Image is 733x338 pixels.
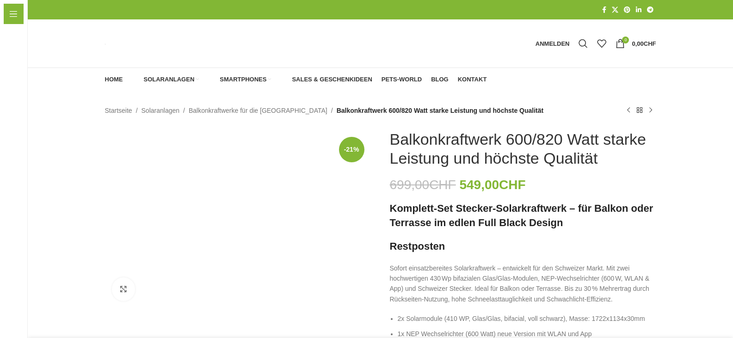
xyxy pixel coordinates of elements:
[459,178,525,192] bdi: 549,00
[644,4,656,16] a: Telegram Social Link
[9,30,27,47] span: Home
[280,70,372,89] a: Sales & Geschenkideen
[390,263,656,305] p: Sofort einsatzbereites Solarkraftwerk – entwickelt für den Schweizer Markt. Mit zwei hochwertigen...
[644,40,656,47] span: CHF
[382,70,422,89] a: Pets-World
[390,240,445,252] strong: Restposten
[390,178,456,192] bdi: 699,00
[499,178,526,192] span: CHF
[132,75,141,84] img: Solaranlagen
[431,76,449,83] span: Blog
[142,105,180,116] a: Solaranlagen
[23,51,64,68] span: Solaranlagen
[458,76,487,83] span: Kontakt
[531,34,574,53] a: Anmelden
[339,137,364,162] span: -21%
[9,113,43,130] span: Pets-World
[144,76,195,83] span: Solaranlagen
[622,37,629,43] span: 0
[280,75,289,84] img: Sales & Geschenkideen
[208,75,216,84] img: Smartphones
[431,70,449,89] a: Blog
[611,34,660,53] a: 0 0,00CHF
[429,178,456,192] span: CHF
[337,105,544,116] span: Balkonkraftwerk 600/820 Watt starke Leistung und höchste Qualität
[390,130,656,168] h1: Balkonkraftwerk 600/820 Watt starke Leistung und höchste Qualität
[9,134,24,151] span: Blog
[208,70,271,89] a: Smartphones
[105,105,544,116] nav: Breadcrumb
[398,313,656,324] li: 2x Solarmodule (410 WP, Glas/Glas, bifacial, voll schwarz), Masse: 1722x1134x30mm
[621,4,633,16] a: Pinterest Social Link
[574,34,592,53] a: Suche
[609,4,621,16] a: X Social Link
[9,96,18,105] img: Sales & Geschenkideen
[220,76,266,83] span: Smartphones
[9,75,18,85] img: Smartphones
[23,92,96,109] span: Sales & Geschenkideen
[9,55,18,64] img: Solaranlagen
[23,72,64,88] span: Smartphones
[623,105,634,116] a: Vorheriges Produkt
[132,70,199,89] a: Solaranlagen
[105,130,371,308] img: Balkonkraftwerke für die Schweiz2_XL
[9,155,33,172] span: Kontakt
[645,105,656,116] a: Nächstes Produkt
[292,76,372,83] span: Sales & Geschenkideen
[536,41,570,47] span: Anmelden
[458,70,487,89] a: Kontakt
[382,76,422,83] span: Pets-World
[632,40,656,47] bdi: 0,00
[592,34,611,53] div: Meine Wunschliste
[100,70,492,89] div: Hauptnavigation
[105,105,132,116] a: Startseite
[390,203,653,228] strong: Komplett-Set Stecker-Solarkraftwerk – für Balkon oder Terrasse im edlen Full Black Design
[22,9,39,19] span: Menü
[189,105,327,116] a: Balkonkraftwerke für die [GEOGRAPHIC_DATA]
[599,4,609,16] a: Facebook Social Link
[633,4,644,16] a: LinkedIn Social Link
